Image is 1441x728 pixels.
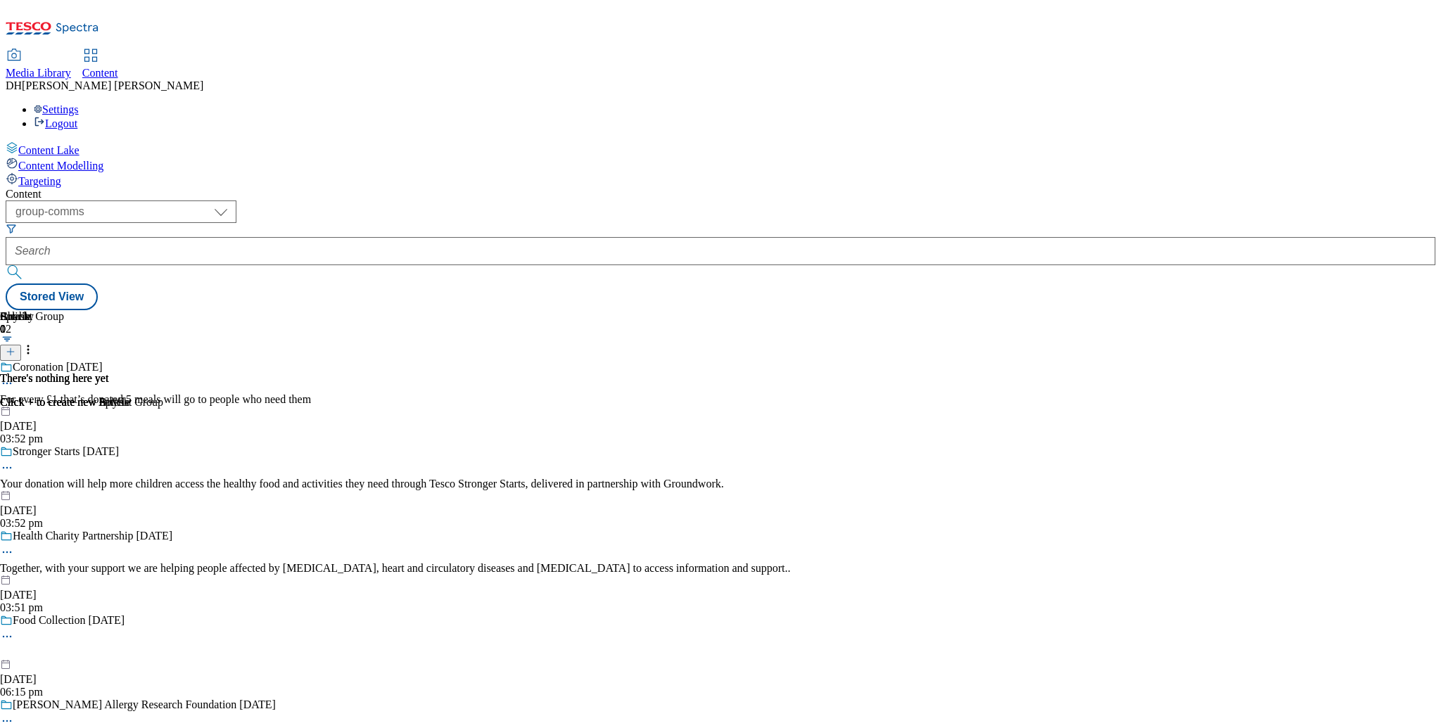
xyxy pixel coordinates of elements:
[13,614,125,627] div: Food Collection [DATE]
[13,530,172,542] div: Health Charity Partnership [DATE]
[13,445,119,458] div: Stronger Starts [DATE]
[82,50,118,79] a: Content
[13,698,276,711] div: [PERSON_NAME] Allergy Research Foundation [DATE]
[34,103,79,115] a: Settings
[6,223,17,234] svg: Search Filters
[6,188,1435,200] div: Content
[6,157,1435,172] a: Content Modelling
[18,160,103,172] span: Content Modelling
[34,117,77,129] a: Logout
[6,50,71,79] a: Media Library
[6,79,22,91] span: DH
[18,144,80,156] span: Content Lake
[18,175,61,187] span: Targeting
[6,67,71,79] span: Media Library
[6,141,1435,157] a: Content Lake
[6,237,1435,265] input: Search
[82,67,118,79] span: Content
[6,172,1435,188] a: Targeting
[6,283,98,310] button: Stored View
[22,79,203,91] span: [PERSON_NAME] [PERSON_NAME]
